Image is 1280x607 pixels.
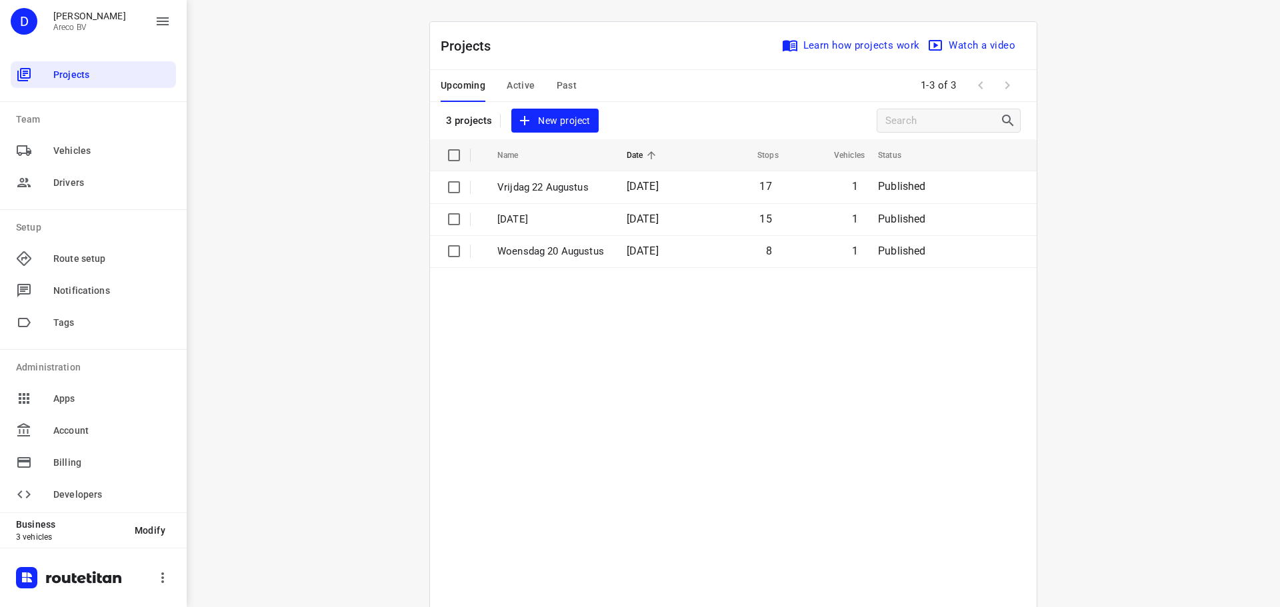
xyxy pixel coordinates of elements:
div: Apps [11,385,176,412]
p: Didier Evrard [53,11,126,21]
p: 3 vehicles [16,532,124,542]
p: Projects [441,36,502,56]
span: Billing [53,456,171,470]
span: Developers [53,488,171,502]
span: [DATE] [627,245,659,257]
span: Past [557,77,577,94]
span: Date [627,147,661,163]
p: Areco BV [53,23,126,32]
span: Published [878,213,926,225]
span: Vehicles [817,147,865,163]
span: Next Page [994,72,1021,99]
p: Setup [16,221,176,235]
span: Published [878,245,926,257]
span: 1 [852,213,858,225]
div: Billing [11,449,176,476]
p: 3 projects [446,115,492,127]
span: 17 [759,180,771,193]
div: D [11,8,37,35]
p: Woensdag 20 Augustus [497,244,607,259]
button: Modify [124,518,176,542]
span: Name [497,147,536,163]
span: 1 [852,180,858,193]
p: Team [16,113,176,127]
div: Developers [11,481,176,508]
button: New project [511,109,598,133]
p: Vrijdag 22 Augustus [497,180,607,195]
span: Published [878,180,926,193]
span: Stops [740,147,779,163]
p: Business [16,519,124,530]
div: Notifications [11,277,176,304]
p: Donderdag 21 Augustus [497,212,607,227]
span: Active [507,77,535,94]
p: Administration [16,360,176,374]
div: Account [11,417,176,444]
span: New project [519,113,590,129]
span: Modify [135,525,165,536]
span: Status [878,147,919,163]
span: Upcoming [441,77,485,94]
div: Route setup [11,245,176,272]
span: 1 [852,245,858,257]
div: Search [1000,113,1020,129]
div: Tags [11,309,176,336]
input: Search projects [885,111,1000,131]
span: Apps [53,392,171,406]
div: Drivers [11,169,176,196]
span: Route setup [53,252,171,266]
span: 1-3 of 3 [915,71,962,100]
span: 8 [766,245,772,257]
span: [DATE] [627,213,659,225]
span: Previous Page [967,72,994,99]
span: Account [53,424,171,438]
span: Vehicles [53,144,171,158]
span: Tags [53,316,171,330]
span: 15 [759,213,771,225]
div: Projects [11,61,176,88]
span: Projects [53,68,171,82]
span: Notifications [53,284,171,298]
span: Drivers [53,176,171,190]
div: Vehicles [11,137,176,164]
span: [DATE] [627,180,659,193]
